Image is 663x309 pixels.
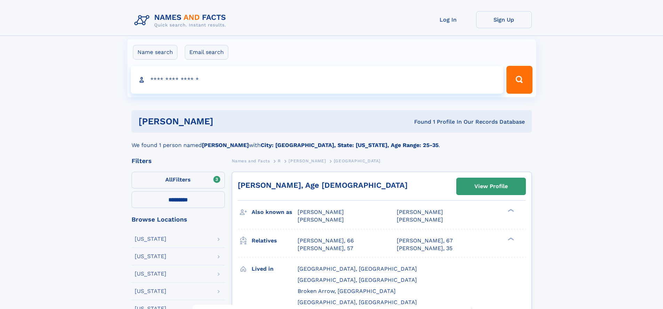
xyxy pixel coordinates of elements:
[397,209,443,215] span: [PERSON_NAME]
[314,118,525,126] div: Found 1 Profile In Our Records Database
[506,66,532,94] button: Search Button
[298,288,396,294] span: Broken Arrow, [GEOGRAPHIC_DATA]
[334,159,380,163] span: [GEOGRAPHIC_DATA]
[132,133,532,149] div: We found 1 person named with .
[132,11,232,30] img: Logo Names and Facts
[278,156,281,165] a: R
[165,176,173,183] span: All
[132,216,225,223] div: Browse Locations
[476,11,532,28] a: Sign Up
[202,142,249,148] b: [PERSON_NAME]
[298,237,354,245] a: [PERSON_NAME], 66
[298,265,417,272] span: [GEOGRAPHIC_DATA], [GEOGRAPHIC_DATA]
[238,181,408,190] a: [PERSON_NAME], Age [DEMOGRAPHIC_DATA]
[135,254,166,259] div: [US_STATE]
[133,45,177,60] label: Name search
[289,156,326,165] a: [PERSON_NAME]
[261,142,439,148] b: City: [GEOGRAPHIC_DATA], State: [US_STATE], Age Range: 25-35
[298,209,344,215] span: [PERSON_NAME]
[135,236,166,242] div: [US_STATE]
[420,11,476,28] a: Log In
[135,271,166,277] div: [US_STATE]
[397,237,453,245] a: [PERSON_NAME], 67
[298,299,417,306] span: [GEOGRAPHIC_DATA], [GEOGRAPHIC_DATA]
[506,237,514,241] div: ❯
[457,178,526,195] a: View Profile
[298,216,344,223] span: [PERSON_NAME]
[298,245,353,252] a: [PERSON_NAME], 57
[252,206,298,218] h3: Also known as
[397,245,452,252] a: [PERSON_NAME], 35
[298,277,417,283] span: [GEOGRAPHIC_DATA], [GEOGRAPHIC_DATA]
[139,117,314,126] h1: [PERSON_NAME]
[131,66,504,94] input: search input
[278,159,281,163] span: R
[185,45,228,60] label: Email search
[506,208,514,213] div: ❯
[232,156,270,165] a: Names and Facts
[289,159,326,163] span: [PERSON_NAME]
[135,288,166,294] div: [US_STATE]
[252,263,298,275] h3: Lived in
[132,172,225,188] label: Filters
[132,158,225,164] div: Filters
[252,235,298,247] h3: Relatives
[397,216,443,223] span: [PERSON_NAME]
[474,178,508,194] div: View Profile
